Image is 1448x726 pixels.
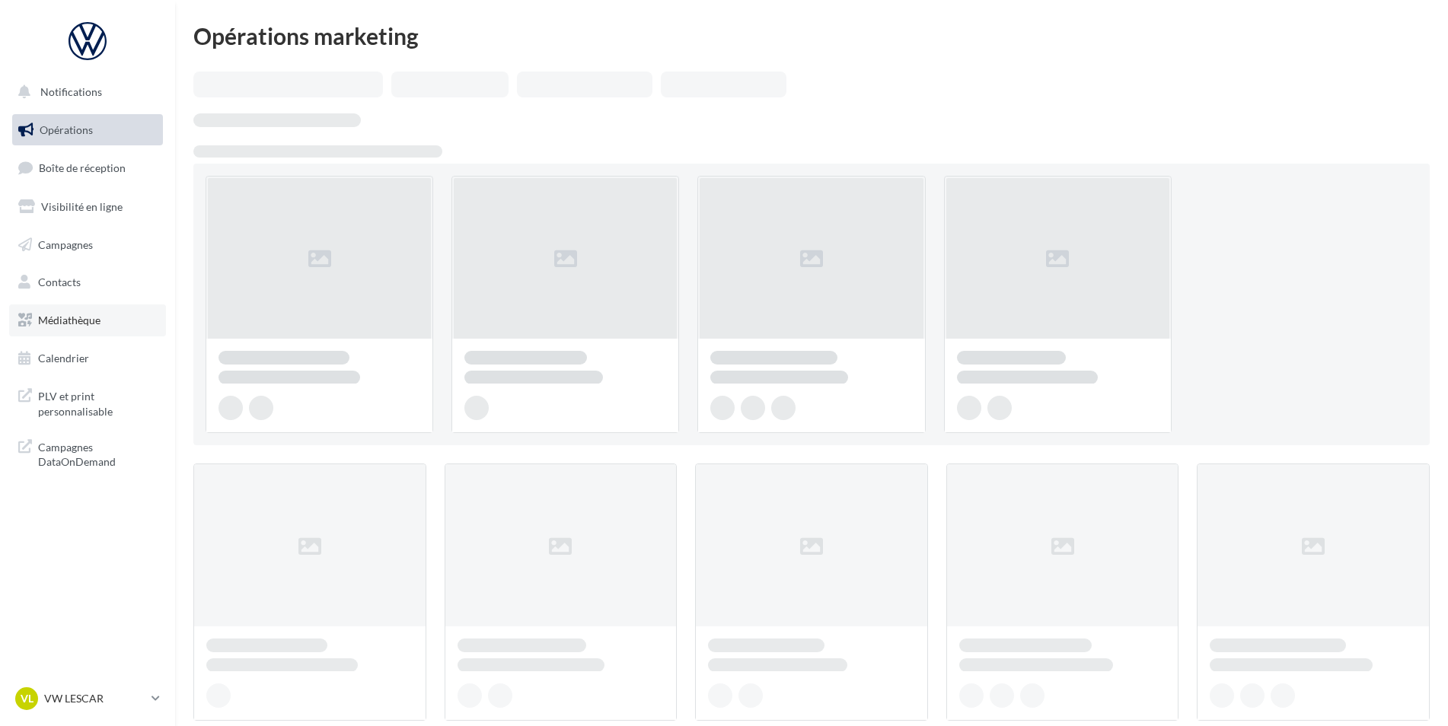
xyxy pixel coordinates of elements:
a: Boîte de réception [9,151,166,184]
span: Calendrier [38,352,89,365]
span: Boîte de réception [39,161,126,174]
div: Opérations marketing [193,24,1430,47]
a: Calendrier [9,342,166,374]
a: PLV et print personnalisable [9,380,166,425]
span: VL [21,691,33,706]
span: Visibilité en ligne [41,200,123,213]
a: Campagnes DataOnDemand [9,431,166,476]
a: Visibilité en ligne [9,191,166,223]
p: VW LESCAR [44,691,145,706]
span: PLV et print personnalisable [38,386,157,419]
button: Notifications [9,76,160,108]
a: Contacts [9,266,166,298]
a: Médiathèque [9,304,166,336]
span: Campagnes DataOnDemand [38,437,157,470]
span: Campagnes [38,237,93,250]
a: Opérations [9,114,166,146]
span: Opérations [40,123,93,136]
span: Contacts [38,275,81,288]
span: Médiathèque [38,314,100,326]
a: VL VW LESCAR [12,684,163,713]
a: Campagnes [9,229,166,261]
span: Notifications [40,85,102,98]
